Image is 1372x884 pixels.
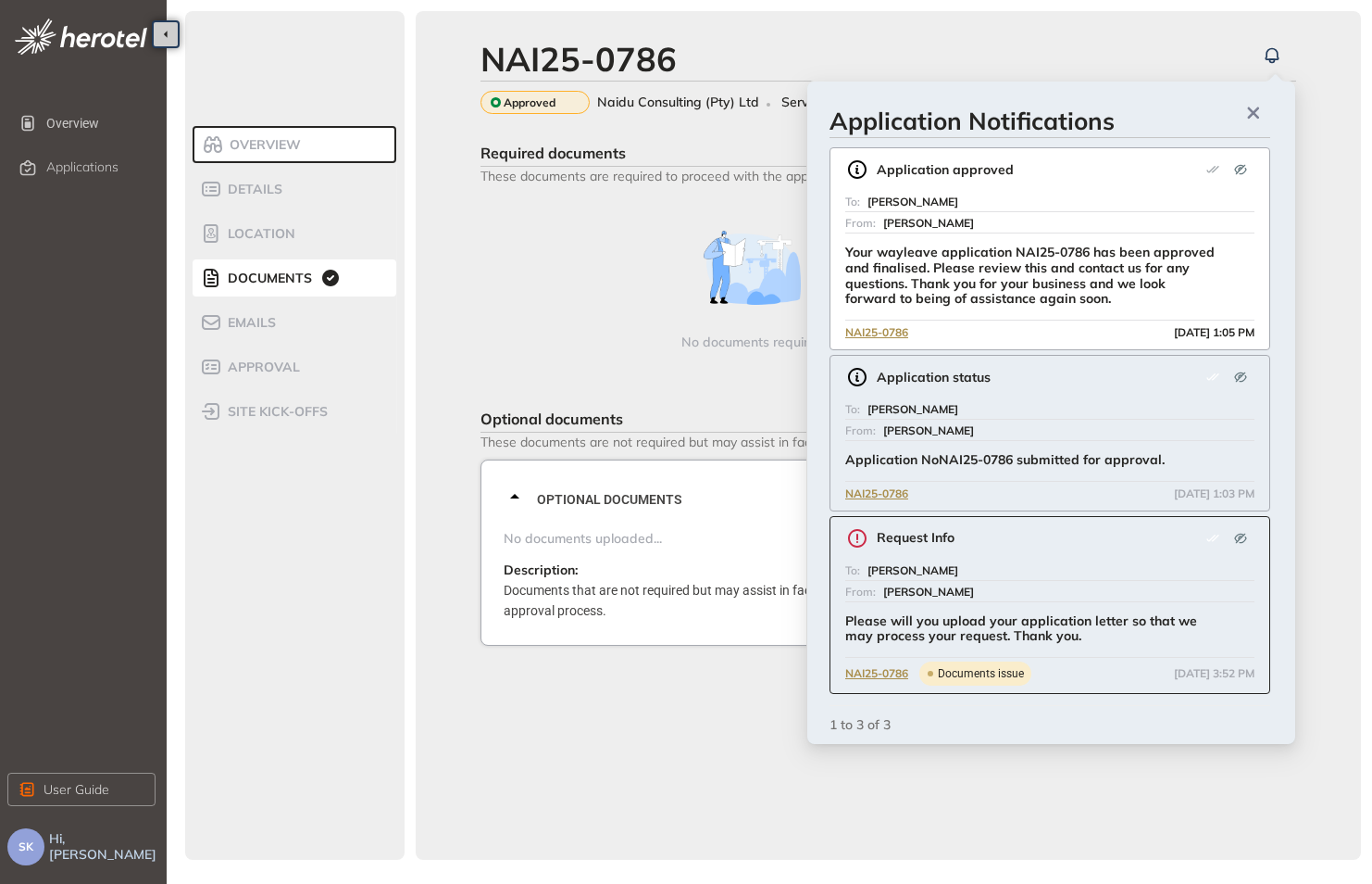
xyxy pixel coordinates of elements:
[504,531,1012,547] span: No documents uploaded...
[883,423,974,437] span: [PERSON_NAME]
[845,245,1216,307] p: Your wayleave application NAI25-0786 has been approved and finalised. Please review this and cont...
[480,144,626,162] span: Required documents
[845,402,860,416] span: To:
[480,410,623,428] span: Optional documents
[46,159,118,175] span: Applications
[845,665,908,683] button: NAI25-0786
[480,433,1024,450] span: These documents are not required but may assist in facilitating the approval process.
[845,613,1216,645] p: Please will you upload your application letter so that we may process your request. Thank you.
[46,105,152,142] span: Overview
[222,271,312,286] span: Documents
[829,107,1237,135] h4: Application Notifications
[681,335,824,350] span: No documents required
[504,96,555,109] span: Approved
[222,226,295,242] span: Location
[1174,326,1254,339] span: [DATE] 1:05 PM
[19,840,33,853] span: SK
[938,668,1024,679] span: Documents issue
[504,580,1012,621] p: Documents that are not required but may assist in facilitating or strengthening the approval proc...
[877,162,1014,178] span: Application approved
[845,216,876,230] span: From:
[845,423,876,437] span: From:
[222,315,276,331] span: Emails
[7,828,44,865] button: SK
[1174,667,1254,680] span: [DATE] 3:52 PM
[845,195,860,208] span: To:
[781,95,889,110] span: Services Affected
[829,717,891,733] span: 1 to 3 of 3
[49,831,159,863] span: Hi, [PERSON_NAME]
[222,182,282,197] span: Details
[480,167,1024,184] span: These documents are required to proceed with the approval process.
[504,472,1012,527] div: Optional documents
[845,452,1216,468] p: Application NoNAI25-0786 submitted for approval.
[597,95,759,110] span: Naidu Consulting (Pty) Ltd
[504,562,578,578] span: Description:
[845,324,908,342] button: NAI25-0786
[883,216,974,230] span: [PERSON_NAME]
[845,563,860,577] span: To:
[678,231,828,305] img: Error image
[877,370,991,385] span: Application status
[883,585,974,599] span: [PERSON_NAME]
[537,489,930,510] span: Optional documents
[222,360,300,375] span: Approval
[7,773,156,806] button: User Guide
[222,404,328,420] span: site kick-offs
[1174,487,1254,500] span: [DATE] 1:03 PM
[845,585,876,599] span: From:
[44,779,109,800] span: User Guide
[15,19,147,55] img: logo
[867,195,958,208] span: [PERSON_NAME]
[480,39,677,79] div: NAI25-0786
[224,137,301,153] span: Overview
[867,402,958,416] span: [PERSON_NAME]
[877,530,954,546] span: Request Info
[845,486,908,503] button: NAI25-0786
[867,563,958,577] span: [PERSON_NAME]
